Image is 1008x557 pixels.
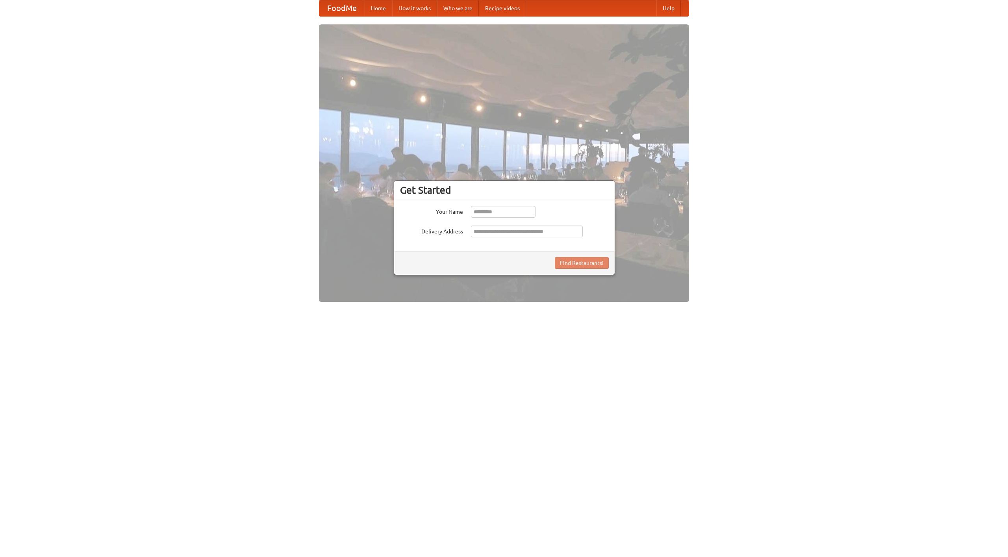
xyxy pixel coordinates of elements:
a: Help [656,0,681,16]
a: Recipe videos [479,0,526,16]
a: Home [365,0,392,16]
a: Who we are [437,0,479,16]
label: Your Name [400,206,463,216]
a: FoodMe [319,0,365,16]
label: Delivery Address [400,226,463,235]
button: Find Restaurants! [555,257,609,269]
a: How it works [392,0,437,16]
h3: Get Started [400,184,609,196]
